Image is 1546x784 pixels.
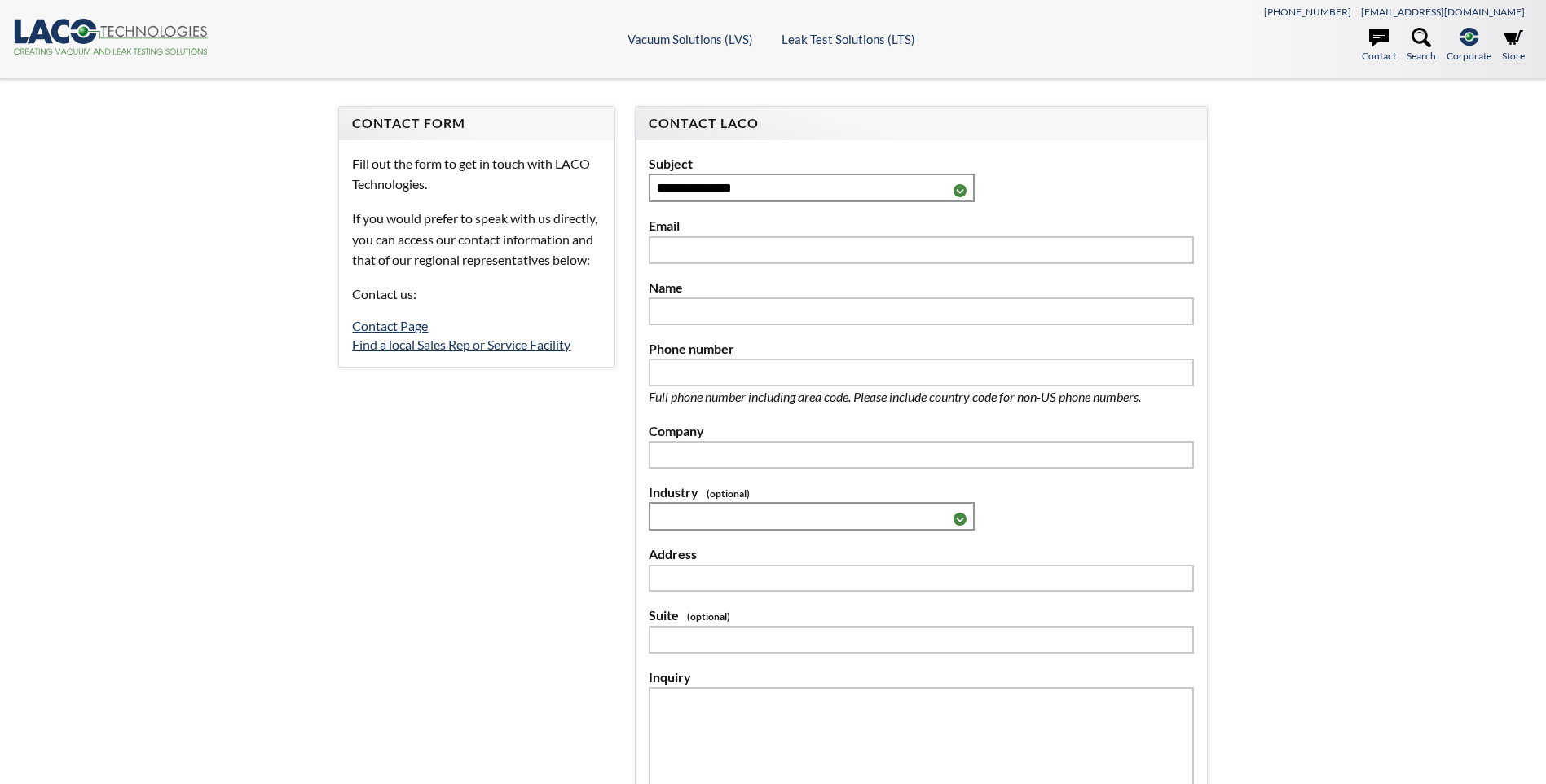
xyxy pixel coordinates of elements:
a: Store [1502,28,1525,64]
label: Email [649,215,1194,236]
p: Contact us: [352,284,601,305]
a: Leak Test Solutions (LTS) [782,32,915,46]
label: Subject [649,153,1194,174]
a: Contact [1362,28,1396,64]
label: Phone number [649,338,1194,359]
label: Address [649,544,1194,565]
a: Search [1407,28,1436,64]
p: Full phone number including area code. Please include country code for non-US phone numbers. [649,386,1194,407]
a: Find a local Sales Rep or Service Facility [352,337,570,352]
span: Corporate [1447,48,1491,64]
a: [PHONE_NUMBER] [1264,6,1351,18]
label: Suite [649,605,1194,626]
label: Name [649,277,1194,298]
label: Inquiry [649,667,1194,688]
p: If you would prefer to speak with us directly, you can access our contact information and that of... [352,208,601,271]
a: [EMAIL_ADDRESS][DOMAIN_NAME] [1361,6,1525,18]
h4: Contact Form [352,115,601,132]
h4: Contact LACO [649,115,1194,132]
label: Industry [649,482,1194,503]
label: Company [649,421,1194,442]
p: Fill out the form to get in touch with LACO Technologies. [352,153,601,195]
a: Contact Page [352,318,428,333]
a: Vacuum Solutions (LVS) [628,32,753,46]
